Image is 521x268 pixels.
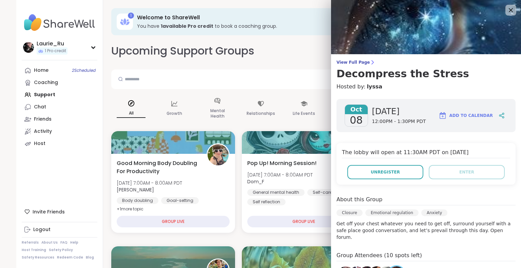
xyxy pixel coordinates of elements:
[128,13,134,19] div: 1
[34,67,49,74] div: Home
[34,116,52,123] div: Friends
[347,165,423,179] button: Unregister
[22,101,97,113] a: Chat
[60,240,67,245] a: FAQ
[57,255,83,260] a: Redeem Code
[22,64,97,77] a: Home2Scheduled
[137,14,487,21] h3: Welcome to ShareWell
[34,128,52,135] div: Activity
[372,118,426,125] span: 12:00PM - 1:30PM PDT
[117,159,199,176] span: Good Morning Body Doubling For Productivity
[23,42,34,53] img: Laurie_Ru
[436,107,496,124] button: Add to Calendar
[247,159,316,167] span: Pop Up! Morning Session!
[167,109,182,118] p: Growth
[439,111,447,120] img: ShareWell Logomark
[371,169,400,175] span: Unregister
[117,216,230,227] div: GROUP LIVE
[336,60,516,80] a: View Full PageDecompress the Stress
[350,114,363,126] span: 08
[307,189,337,196] div: Self-care
[367,83,382,91] a: lyssa
[34,79,58,86] div: Coaching
[111,43,254,59] h2: Upcoming Support Groups
[247,189,305,196] div: General mental health
[336,83,516,91] h4: Hosted by:
[117,186,154,193] b: [PERSON_NAME]
[22,138,97,150] a: Host
[203,107,232,120] p: Mental Health
[86,255,94,260] a: Blog
[22,224,97,236] a: Logout
[459,169,474,175] span: Enter
[336,220,516,241] p: Get off your chest whatever you need to get off, surround yourself with a safe place good convers...
[41,240,58,245] a: About Us
[336,60,516,65] span: View Full Page
[161,23,213,29] b: 1 available Pro credit
[22,125,97,138] a: Activity
[22,248,46,252] a: Host Training
[421,209,447,216] div: Anxiety
[345,105,368,114] span: Oct
[342,148,510,158] h4: The lobby will open at 11:30AM PDT on [DATE]
[449,112,493,119] span: Add to Calendar
[45,48,66,54] span: 1 Pro credit
[365,209,419,216] div: Emotional regulation
[372,106,426,117] span: [DATE]
[117,197,158,204] div: Body doubling
[70,240,78,245] a: Help
[161,197,199,204] div: Goal-setting
[34,140,45,147] div: Host
[22,77,97,89] a: Coaching
[247,199,286,205] div: Self reflection
[336,68,516,80] h3: Decompress the Stress
[336,195,382,204] h4: About this Group
[336,251,516,261] h4: Group Attendees (10 spots left)
[137,23,487,29] h3: You have to book a coaching group.
[22,206,97,218] div: Invite Friends
[429,165,505,179] button: Enter
[72,68,96,73] span: 2 Scheduled
[22,11,97,35] img: ShareWell Nav Logo
[22,255,54,260] a: Safety Resources
[34,104,46,110] div: Chat
[33,226,51,233] div: Logout
[293,109,315,118] p: Life Events
[247,178,264,185] b: Dom_F
[336,209,363,216] div: Closure
[247,171,313,178] span: [DATE] 7:00AM - 8:00AM PDT
[117,109,146,118] p: All
[22,113,97,125] a: Friends
[117,180,182,186] span: [DATE] 7:00AM - 8:00AM PDT
[22,240,39,245] a: Referrals
[247,216,360,227] div: GROUP LIVE
[37,40,67,47] div: Laurie_Ru
[247,109,275,118] p: Relationships
[49,248,73,252] a: Safety Policy
[208,144,229,165] img: Adrienne_QueenOfTheDawn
